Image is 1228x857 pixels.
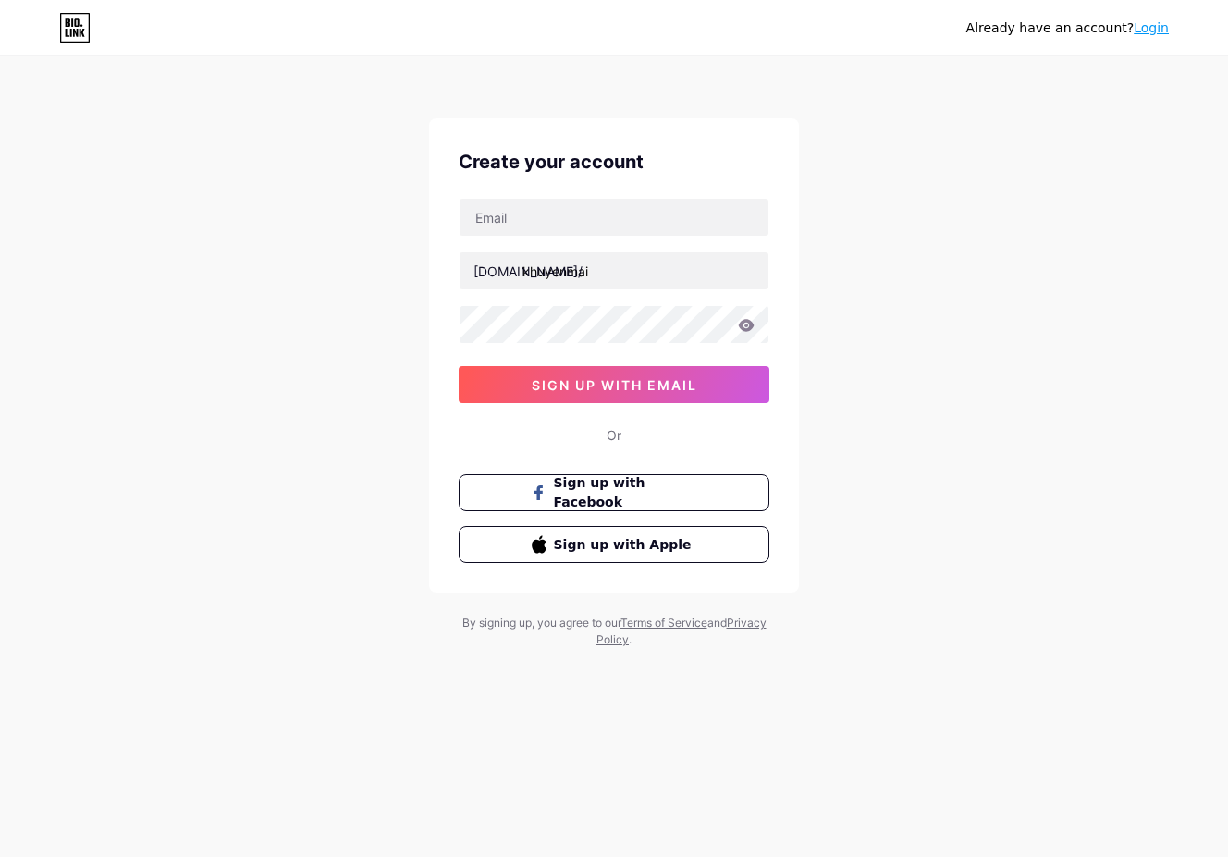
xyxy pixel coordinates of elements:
div: By signing up, you agree to our and . [457,615,771,648]
a: Login [1134,20,1169,35]
button: Sign up with Facebook [459,474,769,511]
span: sign up with email [532,377,697,393]
span: Sign up with Apple [554,535,697,555]
span: Sign up with Facebook [554,473,697,512]
div: Create your account [459,148,769,176]
div: Or [607,425,621,445]
a: Terms of Service [620,616,707,630]
input: username [460,252,768,289]
div: [DOMAIN_NAME]/ [473,262,583,281]
input: Email [460,199,768,236]
button: Sign up with Apple [459,526,769,563]
div: Already have an account? [966,18,1169,38]
button: sign up with email [459,366,769,403]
